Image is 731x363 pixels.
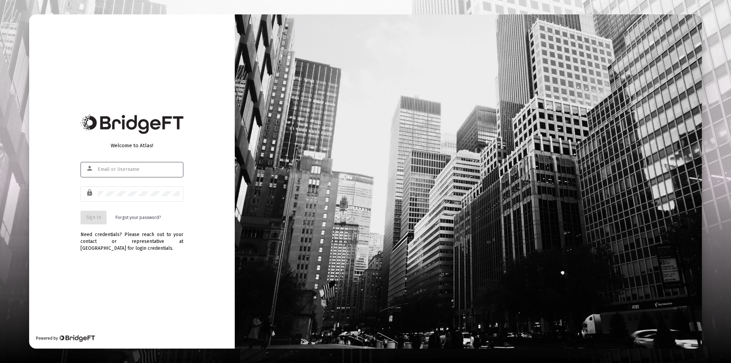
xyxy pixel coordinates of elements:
[115,214,161,221] a: Forgot your password?
[81,224,183,252] div: Need credentials? Please reach out to your contact or representative at [GEOGRAPHIC_DATA] for log...
[86,164,94,173] mat-icon: person
[86,189,94,197] mat-icon: lock
[81,142,183,149] div: Welcome to Atlas!
[86,214,101,220] span: Sign In
[36,335,95,342] div: Powered by
[81,211,107,224] button: Sign In
[59,335,95,342] img: Bridge Financial Technology Logo
[81,114,183,134] img: Bridge Financial Technology Logo
[98,167,180,172] input: Email or Username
